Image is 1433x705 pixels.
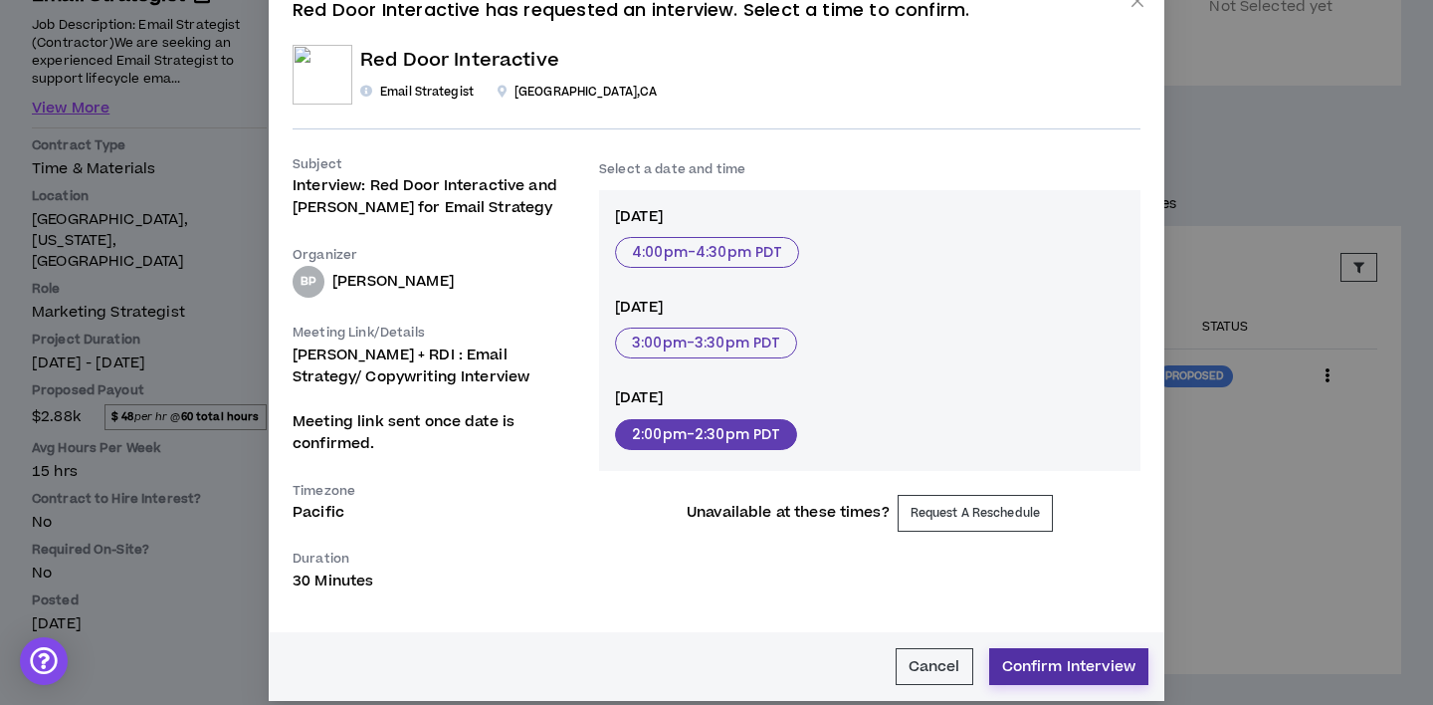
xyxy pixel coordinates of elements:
p: [PERSON_NAME] [324,271,454,293]
div: Beth P. [293,266,324,298]
p: Unavailable at these times? [687,502,898,524]
button: Cancel [896,648,973,685]
p: Red Door Interactive [360,47,657,76]
label: Select a date and time [599,153,745,182]
p: 30 Minutes [293,571,575,592]
p: [DATE] [615,206,1125,228]
img: zZ51WbvMeOCw2Hq31ywBaoHIR9ChkR3V7MdjmW6p.jpg [293,45,352,105]
label: Meeting Link/Details [293,317,425,346]
button: Request A Reschedule [898,495,1053,532]
span: Meeting link sent once date is confirmed. [293,411,514,454]
p: Interview: Red Door Interactive and [PERSON_NAME] for Email Strategy [293,175,575,220]
span: [PERSON_NAME] + RDI : Email Strategy/ Copywriting Interview [293,345,529,387]
button: 2:00pm-2:30pm PDT [615,419,797,450]
span: , CA [637,84,657,101]
p: Pacific [293,502,575,524]
button: 4:00pm-4:30pm PDT [615,237,799,268]
label: Organizer [293,239,357,268]
label: Timezone [293,475,355,504]
div: Open Intercom Messenger [20,637,68,685]
p: Email Strategist [360,84,474,102]
p: [DATE] [615,297,1125,319]
label: Duration [293,543,349,572]
p: [GEOGRAPHIC_DATA] [498,84,657,102]
button: 3:00pm-3:30pm PDT [615,328,797,358]
label: Subject [293,148,342,177]
p: [DATE] [615,387,1125,409]
div: BP [301,277,316,288]
button: Confirm Interview [989,648,1148,685]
